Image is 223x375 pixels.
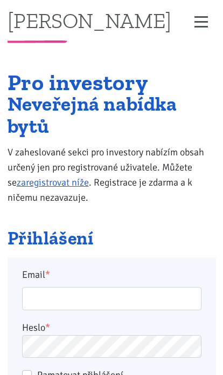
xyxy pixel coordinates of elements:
a: zaregistrovat níže [17,176,89,188]
h2: Přihlášení [8,229,216,248]
p: V zaheslované sekci pro investory nabízím obsah určený jen pro registrované uživatele. Můžete se ... [8,145,216,205]
h2: Neveřejná nabídka bytů [8,93,216,137]
label: Heslo [22,320,50,335]
button: Zobrazit menu [187,12,216,31]
label: Email [15,267,208,282]
h1: Pro investory [8,72,216,93]
a: [PERSON_NAME] [8,10,171,31]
